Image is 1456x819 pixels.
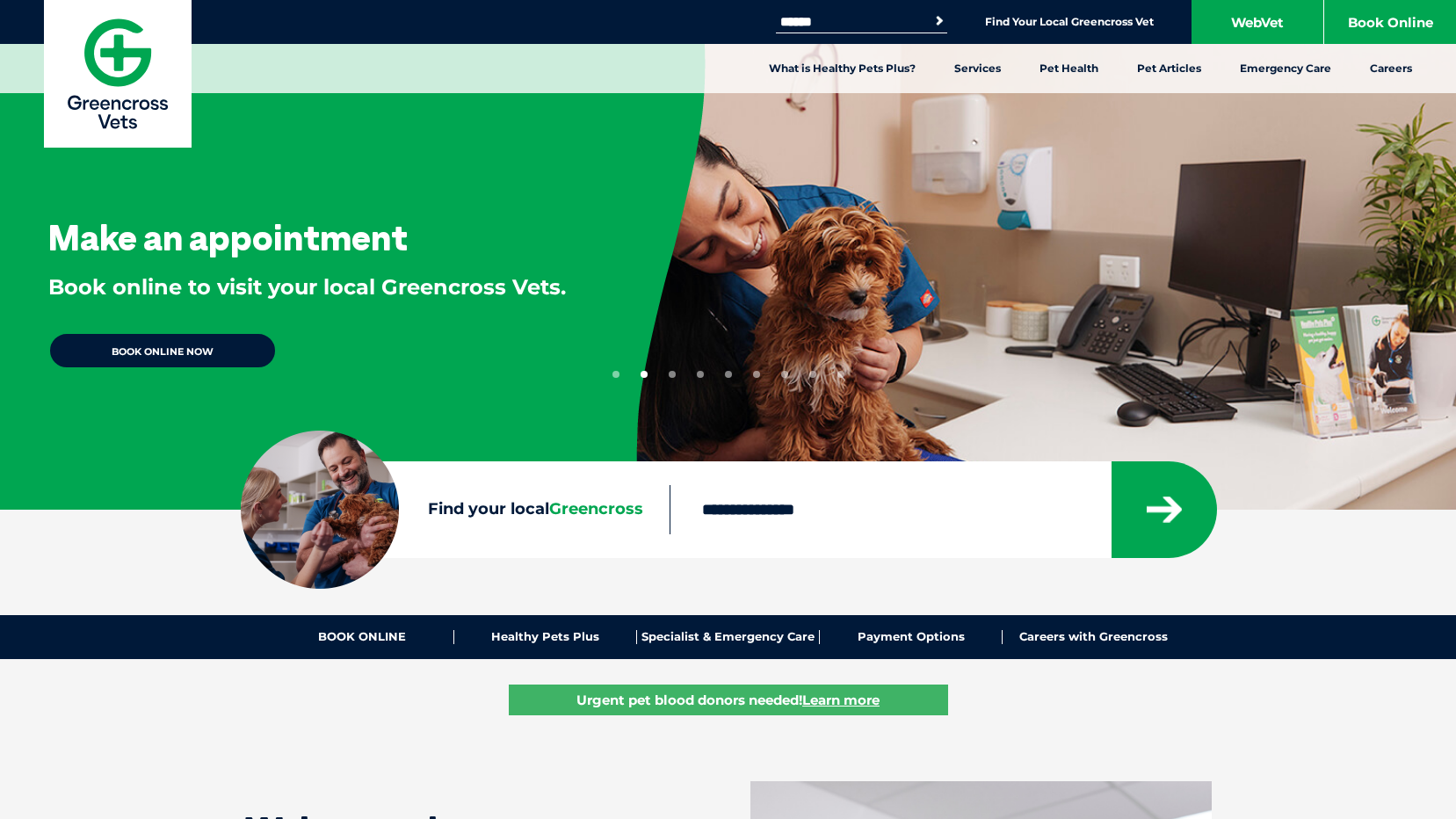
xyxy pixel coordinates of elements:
a: What is Healthy Pets Plus? [750,44,935,93]
a: BOOK ONLINE [272,630,454,644]
button: 4 of 9 [697,371,704,378]
a: Healthy Pets Plus [454,630,637,644]
span: Greencross [549,499,643,518]
button: 6 of 9 [753,371,760,378]
a: Services [935,44,1020,93]
label: Find your local [241,496,670,523]
a: Careers [1351,44,1431,93]
a: Careers with Greencross [1003,630,1184,644]
button: 9 of 9 [837,371,844,378]
p: Book online to visit your local Greencross Vets. [48,272,566,302]
a: Find Your Local Greencross Vet [985,15,1154,29]
u: Learn more [802,692,880,708]
button: 7 of 9 [781,371,788,378]
a: Urgent pet blood donors needed!Learn more [509,685,948,715]
a: Specialist & Emergency Care [637,630,820,644]
button: 1 of 9 [612,371,619,378]
button: 8 of 9 [809,371,816,378]
button: Search [931,12,948,30]
h3: Make an appointment [48,220,408,255]
a: BOOK ONLINE NOW [48,332,277,369]
button: 5 of 9 [725,371,732,378]
a: Pet Articles [1118,44,1221,93]
a: Payment Options [820,630,1003,644]
a: Emergency Care [1221,44,1351,93]
button: 2 of 9 [641,371,648,378]
button: 3 of 9 [669,371,676,378]
a: Pet Health [1020,44,1118,93]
